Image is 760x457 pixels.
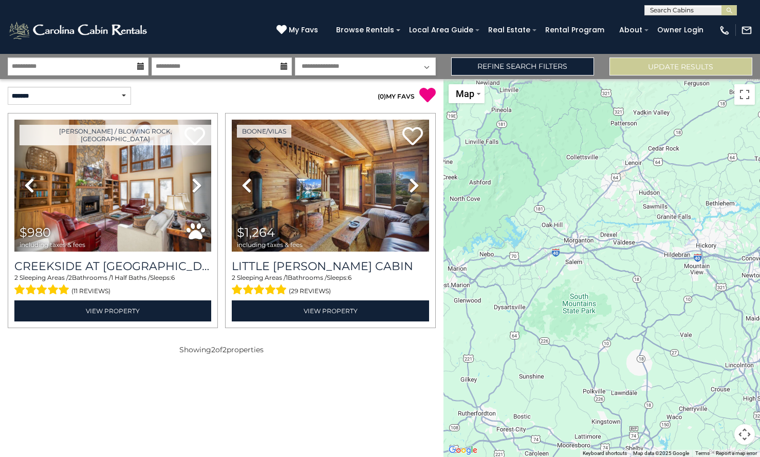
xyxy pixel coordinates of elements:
a: Little [PERSON_NAME] Cabin [232,259,429,273]
span: 0 [380,92,384,100]
span: Map [456,88,474,99]
img: Google [446,444,480,457]
span: 2 [14,274,18,281]
span: $1,264 [237,225,275,240]
span: (11 reviews) [71,284,110,298]
a: Owner Login [652,22,709,38]
img: White-1-2.png [8,20,150,41]
span: 2 [211,345,215,354]
span: $980 [20,225,51,240]
span: (29 reviews) [289,284,331,298]
span: including taxes & fees [237,241,303,248]
span: Map data ©2025 Google [633,450,689,456]
a: [PERSON_NAME] / Blowing Rock, [GEOGRAPHIC_DATA] [20,125,211,145]
span: 6 [171,274,175,281]
img: thumbnail_165224677.jpeg [232,120,429,252]
a: View Property [232,300,429,321]
span: 1 [286,274,288,281]
a: My Favs [276,25,321,36]
span: ( ) [378,92,386,100]
a: Add to favorites [402,126,423,148]
a: Rental Program [540,22,609,38]
a: Local Area Guide [404,22,478,38]
a: Browse Rentals [331,22,399,38]
button: Update Results [609,58,752,75]
button: Change map style [449,84,485,103]
a: About [614,22,647,38]
span: including taxes & fees [20,241,85,248]
a: Real Estate [483,22,535,38]
a: Refine Search Filters [451,58,594,75]
span: 2 [232,274,235,281]
div: Sleeping Areas / Bathrooms / Sleeps: [14,273,211,298]
a: Open this area in Google Maps (opens a new window) [446,444,480,457]
span: 2 [223,345,227,354]
button: Toggle fullscreen view [734,84,755,105]
a: Creekside at [GEOGRAPHIC_DATA] [14,259,211,273]
img: mail-regular-white.png [741,25,752,36]
button: Keyboard shortcuts [583,450,627,457]
a: (0)MY FAVS [378,92,415,100]
img: phone-regular-white.png [719,25,730,36]
span: 1 Half Baths / [111,274,150,281]
button: Map camera controls [734,424,755,445]
a: View Property [14,300,211,321]
a: Report a map error [716,450,757,456]
a: Boone/Vilas [237,125,291,138]
div: Sleeping Areas / Bathrooms / Sleeps: [232,273,429,298]
h3: Creekside at Yonahlossee [14,259,211,273]
h3: Little Birdsong Cabin [232,259,429,273]
p: Showing of properties [8,345,436,355]
a: Terms (opens in new tab) [695,450,710,456]
span: My Favs [289,25,318,35]
span: 6 [348,274,351,281]
span: 2 [68,274,72,281]
img: thumbnail_163275299.jpeg [14,120,211,252]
